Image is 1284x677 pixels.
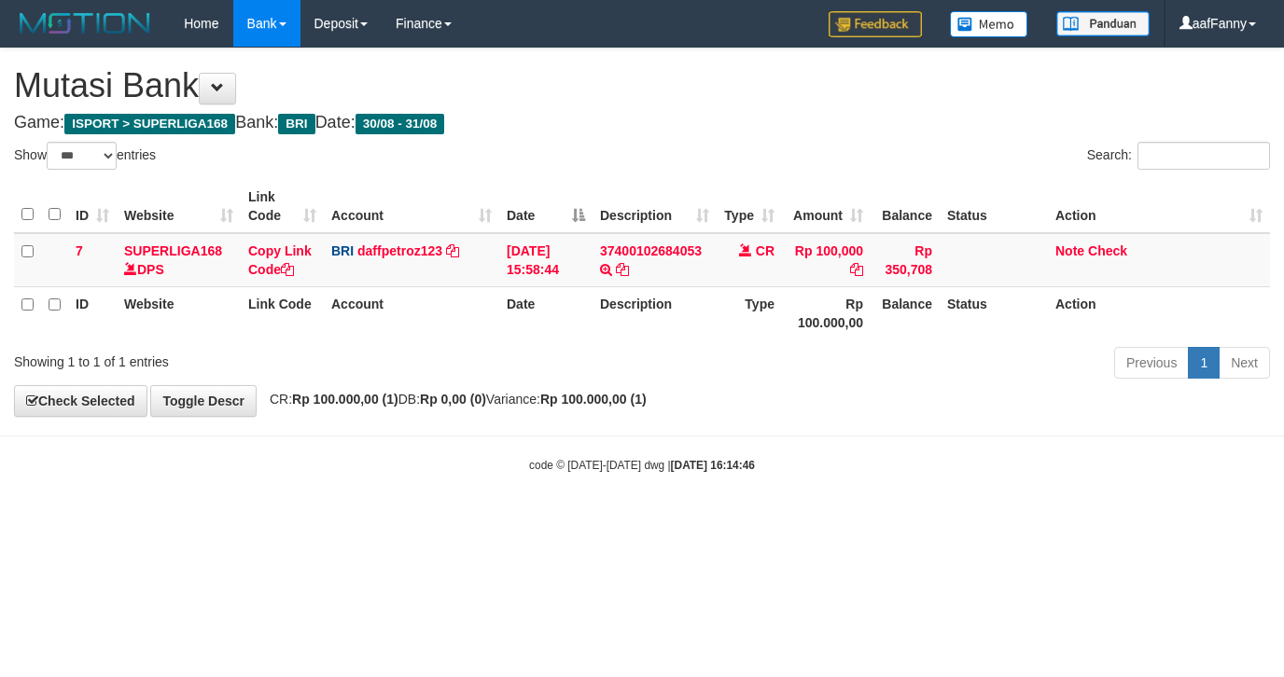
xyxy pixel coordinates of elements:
[117,180,241,233] th: Website: activate to sort column ascending
[150,385,257,417] a: Toggle Descr
[1087,142,1270,170] label: Search:
[1137,142,1270,170] input: Search:
[14,142,156,170] label: Show entries
[356,114,445,134] span: 30/08 - 31/08
[1188,347,1220,379] a: 1
[292,392,398,407] strong: Rp 100.000,00 (1)
[446,243,459,258] a: Copy daffpetroz123 to clipboard
[950,11,1028,37] img: Button%20Memo.svg
[540,392,647,407] strong: Rp 100.000,00 (1)
[499,180,593,233] th: Date: activate to sort column descending
[14,114,1270,132] h4: Game: Bank: Date:
[420,392,486,407] strong: Rp 0,00 (0)
[593,286,717,339] th: Description
[593,180,717,233] th: Description: activate to sort column ascending
[1088,243,1127,258] a: Check
[241,286,324,339] th: Link Code
[1055,243,1084,258] a: Note
[47,142,117,170] select: Showentries
[324,180,499,233] th: Account: activate to sort column ascending
[499,286,593,339] th: Date
[529,459,755,472] small: code © [DATE]-[DATE] dwg |
[616,262,629,277] a: Copy 37400102684053 to clipboard
[829,11,922,37] img: Feedback.jpg
[499,233,593,287] td: [DATE] 15:58:44
[248,243,312,277] a: Copy Link Code
[871,180,940,233] th: Balance
[14,67,1270,104] h1: Mutasi Bank
[68,286,117,339] th: ID
[717,180,782,233] th: Type: activate to sort column ascending
[278,114,314,134] span: BRI
[117,233,241,287] td: DPS
[68,180,117,233] th: ID: activate to sort column ascending
[124,243,222,258] a: SUPERLIGA168
[940,180,1048,233] th: Status
[782,180,871,233] th: Amount: activate to sort column ascending
[260,392,647,407] span: CR: DB: Variance:
[241,180,324,233] th: Link Code: activate to sort column ascending
[850,262,863,277] a: Copy Rp 100,000 to clipboard
[671,459,755,472] strong: [DATE] 16:14:46
[871,286,940,339] th: Balance
[717,286,782,339] th: Type
[782,286,871,339] th: Rp 100.000,00
[1219,347,1270,379] a: Next
[1048,286,1270,339] th: Action
[64,114,235,134] span: ISPORT > SUPERLIGA168
[600,243,702,258] a: 37400102684053
[871,233,940,287] td: Rp 350,708
[324,286,499,339] th: Account
[117,286,241,339] th: Website
[1048,180,1270,233] th: Action: activate to sort column ascending
[76,243,83,258] span: 7
[14,345,521,371] div: Showing 1 to 1 of 1 entries
[1056,11,1150,36] img: panduan.png
[331,243,354,258] span: BRI
[14,385,147,417] a: Check Selected
[357,243,442,258] a: daffpetroz123
[14,9,156,37] img: MOTION_logo.png
[940,286,1048,339] th: Status
[782,233,871,287] td: Rp 100,000
[756,243,775,258] span: CR
[1114,347,1189,379] a: Previous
